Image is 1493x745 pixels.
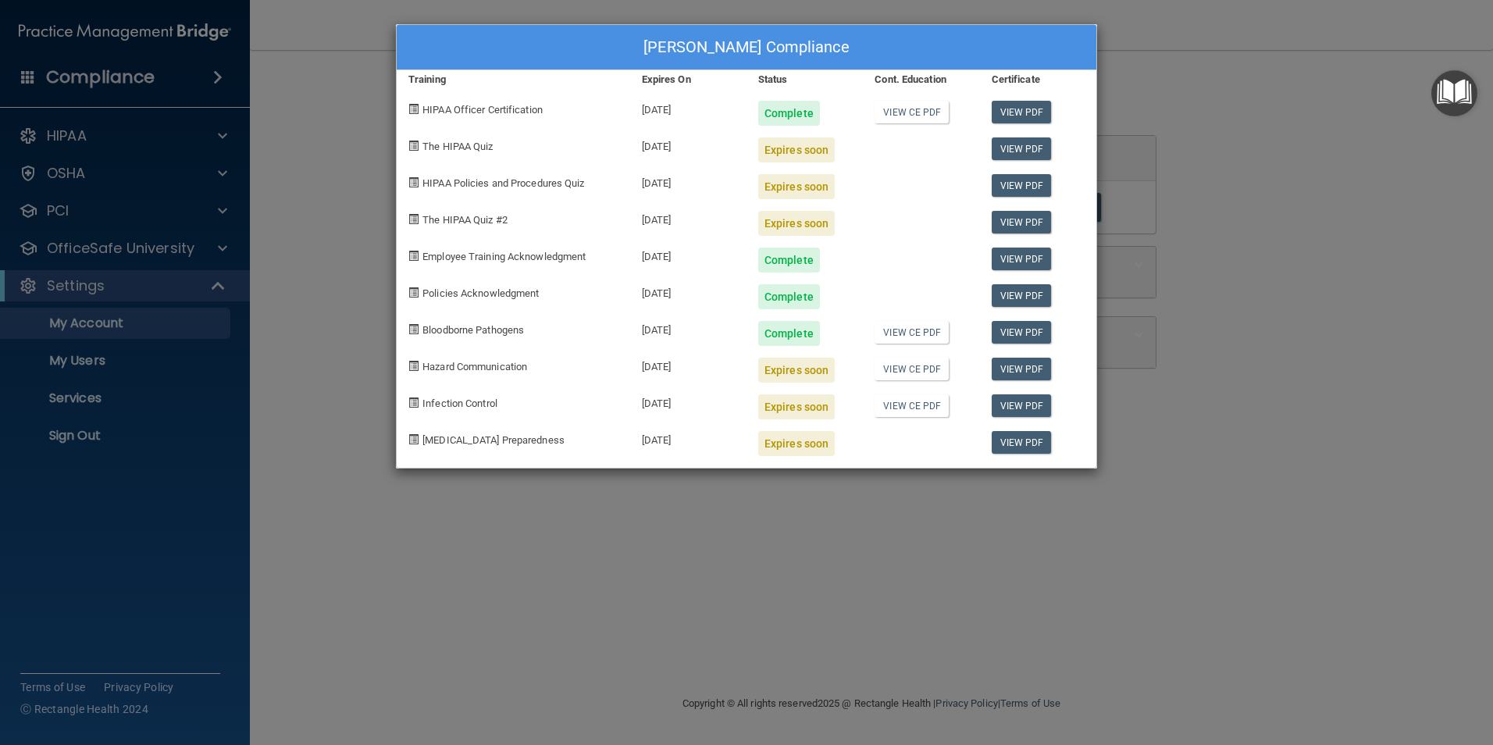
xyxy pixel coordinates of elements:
[758,137,835,162] div: Expires soon
[863,70,979,89] div: Cont. Education
[630,419,746,456] div: [DATE]
[758,211,835,236] div: Expires soon
[630,236,746,273] div: [DATE]
[875,394,949,417] a: View CE PDF
[422,434,565,446] span: [MEDICAL_DATA] Preparedness
[630,199,746,236] div: [DATE]
[758,101,820,126] div: Complete
[422,251,586,262] span: Employee Training Acknowledgment
[992,211,1052,233] a: View PDF
[422,177,584,189] span: HIPAA Policies and Procedures Quiz
[758,248,820,273] div: Complete
[422,361,527,372] span: Hazard Communication
[746,70,863,89] div: Status
[875,101,949,123] a: View CE PDF
[992,358,1052,380] a: View PDF
[422,214,508,226] span: The HIPAA Quiz #2
[992,394,1052,417] a: View PDF
[630,126,746,162] div: [DATE]
[630,309,746,346] div: [DATE]
[992,174,1052,197] a: View PDF
[630,346,746,383] div: [DATE]
[758,431,835,456] div: Expires soon
[758,358,835,383] div: Expires soon
[422,287,539,299] span: Policies Acknowledgment
[992,101,1052,123] a: View PDF
[397,70,630,89] div: Training
[758,174,835,199] div: Expires soon
[980,70,1096,89] div: Certificate
[630,89,746,126] div: [DATE]
[630,273,746,309] div: [DATE]
[758,284,820,309] div: Complete
[992,284,1052,307] a: View PDF
[992,137,1052,160] a: View PDF
[992,248,1052,270] a: View PDF
[422,324,524,336] span: Bloodborne Pathogens
[758,321,820,346] div: Complete
[630,383,746,419] div: [DATE]
[422,141,493,152] span: The HIPAA Quiz
[630,70,746,89] div: Expires On
[992,431,1052,454] a: View PDF
[630,162,746,199] div: [DATE]
[1431,70,1477,116] button: Open Resource Center
[875,321,949,344] a: View CE PDF
[422,104,543,116] span: HIPAA Officer Certification
[875,358,949,380] a: View CE PDF
[422,397,497,409] span: Infection Control
[992,321,1052,344] a: View PDF
[397,25,1096,70] div: [PERSON_NAME] Compliance
[758,394,835,419] div: Expires soon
